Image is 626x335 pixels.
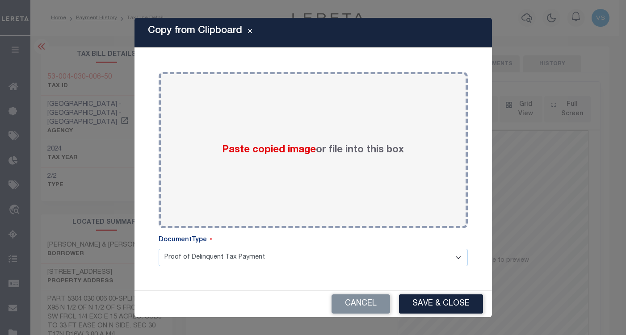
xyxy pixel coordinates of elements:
span: Paste copied image [222,145,316,155]
label: or file into this box [222,143,404,158]
button: Close [242,27,258,38]
label: DocumentType [159,235,212,245]
button: Save & Close [399,294,483,314]
button: Cancel [332,294,390,314]
h5: Copy from Clipboard [148,25,242,37]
